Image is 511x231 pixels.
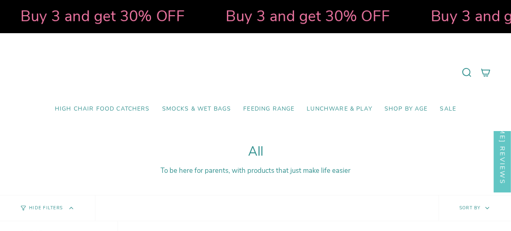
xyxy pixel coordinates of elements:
[243,106,294,113] span: Feeding Range
[20,144,491,159] h1: All
[185,45,326,100] a: Mumma’s Little Helpers
[378,100,434,119] a: Shop by Age
[161,166,350,175] span: To be here for parents, with products that just make life easier
[237,100,301,119] a: Feeding Range
[55,106,150,113] span: High Chair Food Catchers
[439,195,511,221] button: Sort by
[301,100,378,119] a: Lunchware & Play
[156,100,237,119] a: Smocks & Wet Bags
[29,206,63,211] span: Hide Filters
[434,100,462,119] a: SALE
[384,106,428,113] span: Shop by Age
[20,6,185,27] strong: Buy 3 and get 30% OFF
[162,106,231,113] span: Smocks & Wet Bags
[49,100,156,119] a: High Chair Food Catchers
[459,205,481,211] span: Sort by
[307,106,372,113] span: Lunchware & Play
[226,6,390,27] strong: Buy 3 and get 30% OFF
[440,106,456,113] span: SALE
